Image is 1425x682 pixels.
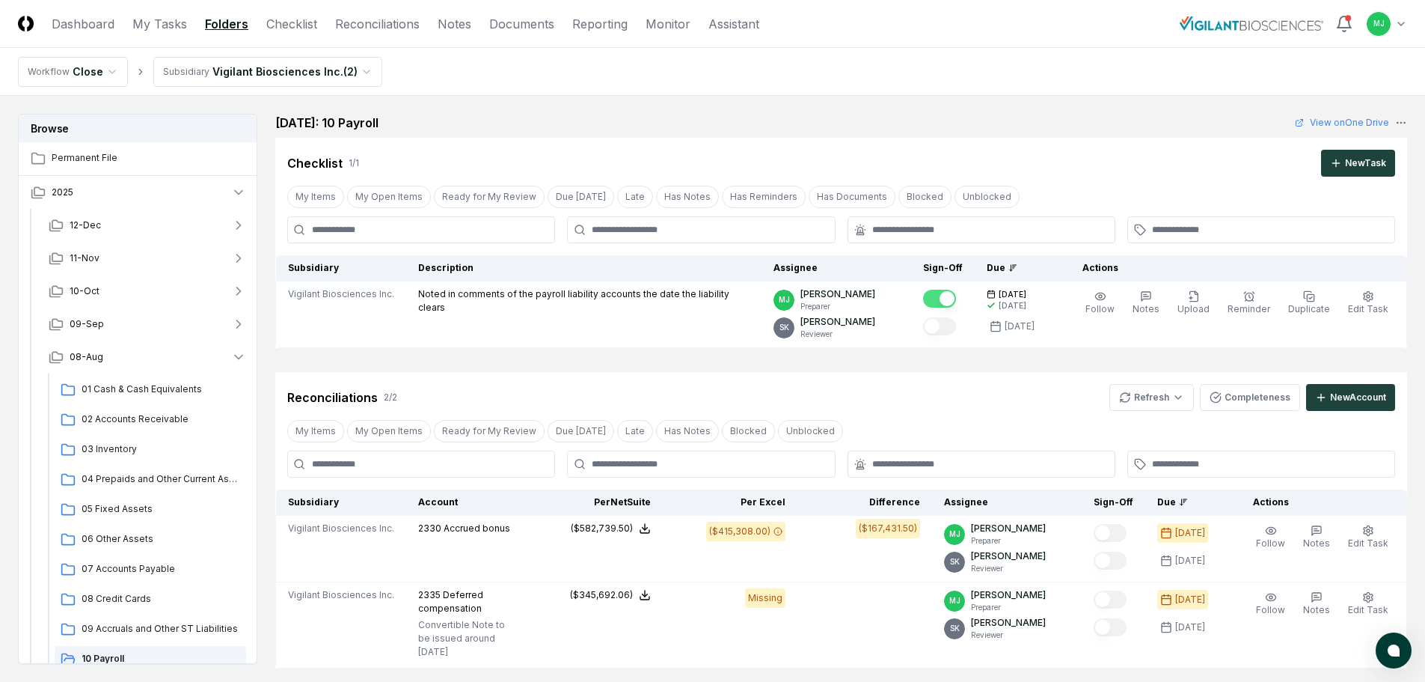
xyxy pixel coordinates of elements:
[1303,604,1330,615] span: Notes
[1175,593,1205,606] div: [DATE]
[434,420,545,442] button: Ready for My Review
[1109,384,1194,411] button: Refresh
[55,496,246,523] a: 05 Fixed Assets
[971,535,1046,546] p: Preparer
[570,588,633,602] div: ($345,692.06)
[1094,618,1127,636] button: Mark complete
[1070,261,1395,275] div: Actions
[1306,384,1395,411] button: NewAccount
[55,377,246,404] a: 01 Cash & Cash Equivalents
[1345,287,1391,319] button: Edit Task
[1130,287,1162,319] button: Notes
[82,592,240,606] span: 08 Credit Cards
[571,522,651,535] button: ($582,739.50)
[950,623,960,634] span: SK
[971,563,1046,574] p: Reviewer
[923,290,956,308] button: Mark complete
[82,562,240,576] span: 07 Accounts Payable
[19,115,257,142] h3: Browse
[163,65,209,79] div: Subsidiary
[55,466,246,493] a: 04 Prepaids and Other Current Assets
[434,186,545,208] button: Ready for My Review
[1330,391,1386,404] div: New Account
[1157,496,1217,509] div: Due
[954,186,1020,208] button: Unblocked
[570,588,651,602] button: ($345,692.06)
[528,490,663,516] th: Per NetSuite
[55,646,246,673] a: 10 Payroll
[949,595,960,606] span: MJ
[418,287,750,314] p: Noted in comments of the payroll liability accounts the date the liability clears
[489,15,554,33] a: Documents
[19,142,258,175] a: Permanent File
[70,252,99,265] span: 11-Nov
[1094,552,1127,570] button: Mark complete
[999,300,1026,311] div: [DATE]
[288,588,394,602] span: Vigilant Biosciences Inc.
[55,556,246,583] a: 07 Accounts Payable
[70,350,103,364] span: 08-Aug
[406,255,761,281] th: Description
[55,436,246,463] a: 03 Inventory
[663,490,797,516] th: Per Excel
[1300,588,1333,620] button: Notes
[55,407,246,433] a: 02 Accounts Receivable
[1285,287,1333,319] button: Duplicate
[205,15,248,33] a: Folders
[722,420,775,442] button: Blocked
[971,630,1046,641] p: Reviewer
[276,255,407,281] th: Subsidiary
[418,523,441,534] span: 2330
[418,589,441,600] span: 2335
[132,15,187,33] a: My Tasks
[82,652,240,666] span: 10 Payroll
[418,618,516,659] p: Convertible Note to be issued around [DATE]
[1365,10,1392,37] button: MJ
[418,496,516,509] div: Account
[800,287,875,301] p: [PERSON_NAME]
[1133,303,1159,314] span: Notes
[1348,303,1388,314] span: Edit Task
[1225,287,1273,319] button: Reminder
[617,186,653,208] button: Late
[82,412,240,426] span: 02 Accounts Receivable
[656,186,719,208] button: Has Notes
[779,322,789,333] span: SK
[82,442,240,456] span: 03 Inventory
[859,522,917,535] div: ($167,431.50)
[37,308,258,341] button: 09-Sep
[418,589,483,614] span: Deferred compensation
[1082,287,1118,319] button: Follow
[1373,18,1385,29] span: MJ
[275,114,379,132] h2: [DATE]: 10 Payroll
[709,525,770,538] div: ($415,308.00)
[548,186,614,208] button: Due Today
[287,154,343,172] div: Checklist
[82,383,240,396] span: 01 Cash & Cash Equivalents
[19,176,258,209] button: 2025
[1241,496,1395,509] div: Actions
[1175,621,1205,634] div: [DATE]
[1345,588,1391,620] button: Edit Task
[1253,522,1288,553] button: Follow
[82,622,240,636] span: 09 Accruals and Other ST Liabilities
[1321,150,1395,177] button: NewTask
[1174,287,1213,319] button: Upload
[809,186,895,208] button: Has Documents
[923,317,956,335] button: Mark complete
[745,588,785,608] div: Missing
[999,289,1026,300] span: [DATE]
[1288,303,1330,314] span: Duplicate
[266,15,317,33] a: Checklist
[1094,524,1127,542] button: Mark complete
[1180,16,1323,30] img: Vigilant Biosciences logo
[800,329,875,340] p: Reviewer
[548,420,614,442] button: Due Today
[335,15,420,33] a: Reconciliations
[797,490,932,516] th: Difference
[1348,604,1388,615] span: Edit Task
[287,389,378,407] div: Reconciliations
[1253,588,1288,620] button: Follow
[656,420,719,442] button: Has Notes
[70,219,101,232] span: 12-Dec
